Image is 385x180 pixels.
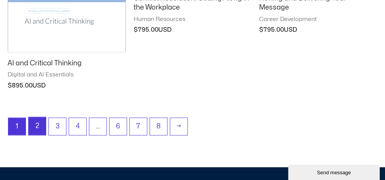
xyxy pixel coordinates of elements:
bdi: 795.00 [134,26,158,32]
a: Page 7 [130,118,147,135]
a: Page 2 [29,117,46,135]
bdi: 895.00 [8,82,32,88]
a: Page 6 [110,118,127,135]
a: Page 4 [69,118,86,135]
span: $ [134,26,138,32]
nav: Product Pagination [8,117,377,139]
bdi: 795.00 [259,26,284,32]
a: → [170,118,187,135]
span: Digital and AI Essentials [8,71,126,78]
a: Page 8 [150,118,167,135]
iframe: chat widget [288,163,381,180]
span: $ [8,82,12,88]
span: $ [259,26,263,32]
span: Human Resources [134,15,252,23]
a: Page 3 [49,118,66,135]
h2: AI and Critical Thinking [8,58,126,67]
a: AI and Critical Thinking [8,58,126,71]
span: Career Development [259,15,377,23]
span: Page 1 [8,118,26,135]
span: … [89,118,106,135]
